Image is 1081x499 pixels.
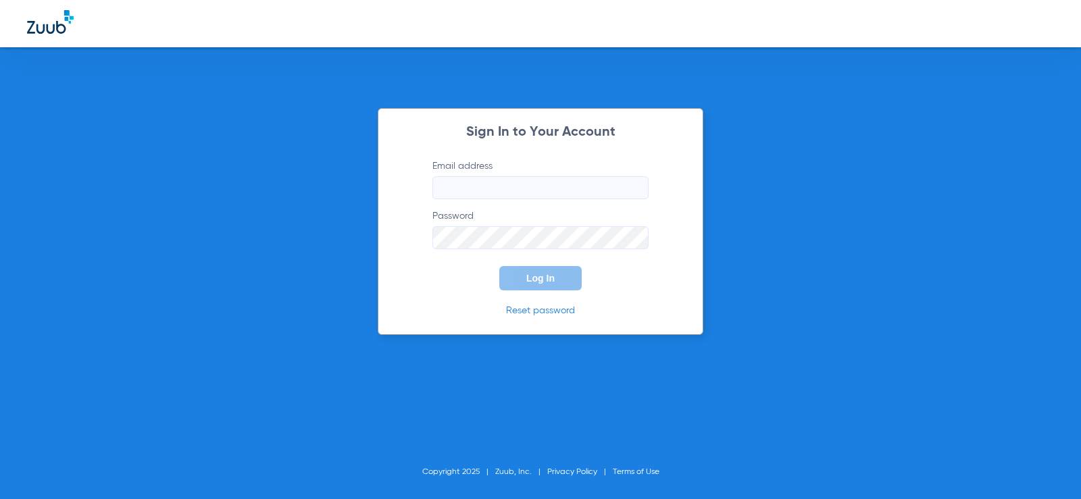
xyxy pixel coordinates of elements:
[495,465,547,479] li: Zuub, Inc.
[432,159,649,199] label: Email address
[506,306,575,315] a: Reset password
[613,468,659,476] a: Terms of Use
[432,226,649,249] input: Password
[432,176,649,199] input: Email address
[432,209,649,249] label: Password
[422,465,495,479] li: Copyright 2025
[412,126,669,139] h2: Sign In to Your Account
[27,10,74,34] img: Zuub Logo
[526,273,555,284] span: Log In
[499,266,582,290] button: Log In
[547,468,597,476] a: Privacy Policy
